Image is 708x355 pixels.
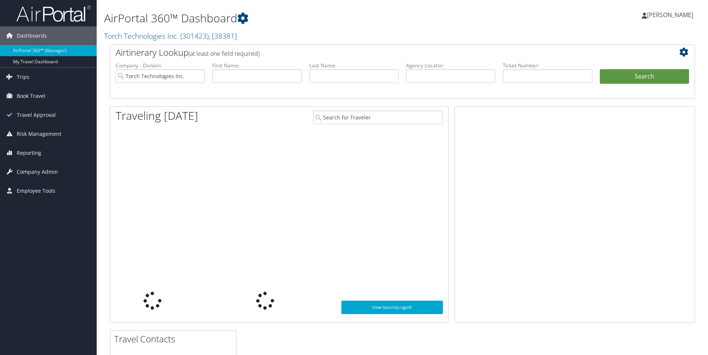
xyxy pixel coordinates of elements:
[212,62,302,69] label: First Name:
[17,68,29,86] span: Trips
[17,144,41,162] span: Reporting
[16,5,91,22] img: airportal-logo.png
[209,31,237,41] span: , [ 38381 ]
[104,31,237,41] a: Torch Technologies Inc.
[116,62,205,69] label: Company - Division:
[309,62,399,69] label: Last Name:
[17,87,45,105] span: Book Travel
[17,125,61,143] span: Risk Management
[341,301,443,314] a: View SecurityLogic®
[17,26,47,45] span: Dashboards
[406,62,495,69] label: Agency Locator:
[17,163,58,181] span: Company Admin
[116,108,198,124] h1: Traveling [DATE]
[17,182,55,200] span: Employee Tools
[114,333,236,345] h2: Travel Contacts
[503,62,592,69] label: Ticket Number:
[642,4,701,26] a: [PERSON_NAME]
[189,49,260,58] span: (at least one field required)
[104,10,502,26] h1: AirPortal 360™ Dashboard
[313,111,443,124] input: Search for Traveler
[116,46,640,59] h2: Airtinerary Lookup
[647,11,693,19] span: [PERSON_NAME]
[180,31,209,41] span: ( 301423 )
[600,69,689,84] button: Search
[17,106,56,124] span: Travel Approval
